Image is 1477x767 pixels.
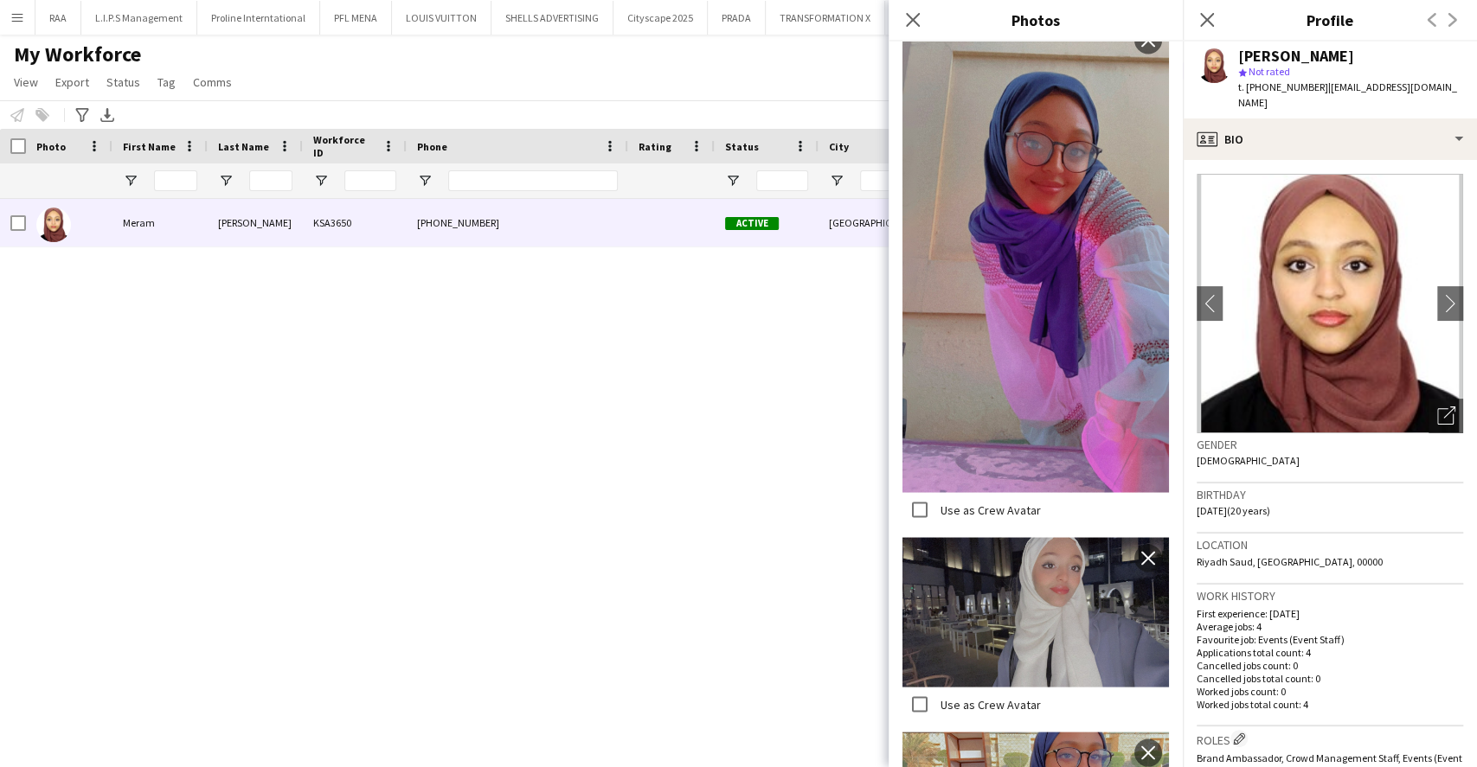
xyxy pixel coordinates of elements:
button: L.I.P.S Management [81,1,197,35]
p: Worked jobs count: 0 [1197,685,1463,698]
h3: Birthday [1197,487,1463,502]
button: PRADA [708,1,766,35]
span: Workforce ID [313,133,376,159]
span: Riyadh Saud, [GEOGRAPHIC_DATA], 00000 [1197,555,1383,568]
a: Export [48,71,96,93]
span: Phone [417,140,447,153]
app-action-btn: Export XLSX [97,105,118,125]
p: Worked jobs total count: 4 [1197,698,1463,711]
p: Average jobs: 4 [1197,620,1463,633]
span: Comms [193,74,232,90]
span: [DATE] (20 years) [1197,504,1270,517]
div: Bio [1183,118,1477,160]
button: Open Filter Menu [417,173,433,189]
span: Last Name [218,140,269,153]
label: Use as Crew Avatar [937,501,1041,516]
input: Last Name Filter Input [249,170,292,191]
button: Cityscape 2025 [613,1,708,35]
span: My Workforce [14,42,141,67]
span: Not rated [1249,65,1290,78]
div: [PHONE_NUMBER] [407,199,628,246]
p: Favourite job: Events (Event Staff) [1197,633,1463,646]
input: First Name Filter Input [154,170,197,191]
span: [DEMOGRAPHIC_DATA] [1197,454,1300,467]
div: Open photos pop-in [1429,399,1463,433]
button: RAA [35,1,81,35]
img: Crew avatar or photo [1197,174,1463,433]
span: Active [725,217,779,230]
input: Phone Filter Input [448,170,618,191]
button: PFL MENA [320,1,392,35]
button: Open Filter Menu [313,173,329,189]
h3: Photos [889,9,1183,31]
div: [PERSON_NAME] [1238,48,1354,64]
button: Open Filter Menu [829,173,844,189]
img: Crew photo 679169 [902,19,1169,492]
p: Cancelled jobs total count: 0 [1197,672,1463,685]
h3: Gender [1197,437,1463,452]
h3: Work history [1197,588,1463,604]
div: KSA3650 [303,199,407,246]
a: Status [100,71,147,93]
span: Status [725,140,759,153]
input: Workforce ID Filter Input [344,170,396,191]
span: Tag [157,74,176,90]
button: Proline Interntational [197,1,320,35]
app-action-btn: Advanced filters [72,105,93,125]
a: View [7,71,45,93]
span: t. [PHONE_NUMBER] [1238,80,1328,93]
span: City [829,140,849,153]
div: [GEOGRAPHIC_DATA] [819,199,922,246]
p: Applications total count: 4 [1197,646,1463,659]
input: City Filter Input [860,170,912,191]
h3: Profile [1183,9,1477,31]
p: First experience: [DATE] [1197,607,1463,620]
span: Photo [36,140,66,153]
h3: Roles [1197,730,1463,748]
span: Rating [639,140,671,153]
img: Crew photo 679164 [902,537,1169,687]
span: View [14,74,38,90]
button: Open Filter Menu [218,173,234,189]
img: Meram Ahmed [36,208,71,242]
p: Cancelled jobs count: 0 [1197,659,1463,672]
button: Open Filter Menu [123,173,138,189]
a: Comms [186,71,239,93]
span: First Name [123,140,176,153]
span: Export [55,74,89,90]
button: Open Filter Menu [725,173,741,189]
span: Status [106,74,140,90]
label: Use as Crew Avatar [937,696,1041,712]
span: | [EMAIL_ADDRESS][DOMAIN_NAME] [1238,80,1457,109]
a: Tag [151,71,183,93]
button: TRANSFORMATION X [766,1,885,35]
input: Status Filter Input [756,170,808,191]
div: [PERSON_NAME] [208,199,303,246]
h3: Location [1197,537,1463,553]
button: SHELLS ADVERTISING [491,1,613,35]
button: LOUIS VUITTON [392,1,491,35]
div: Meram [112,199,208,246]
